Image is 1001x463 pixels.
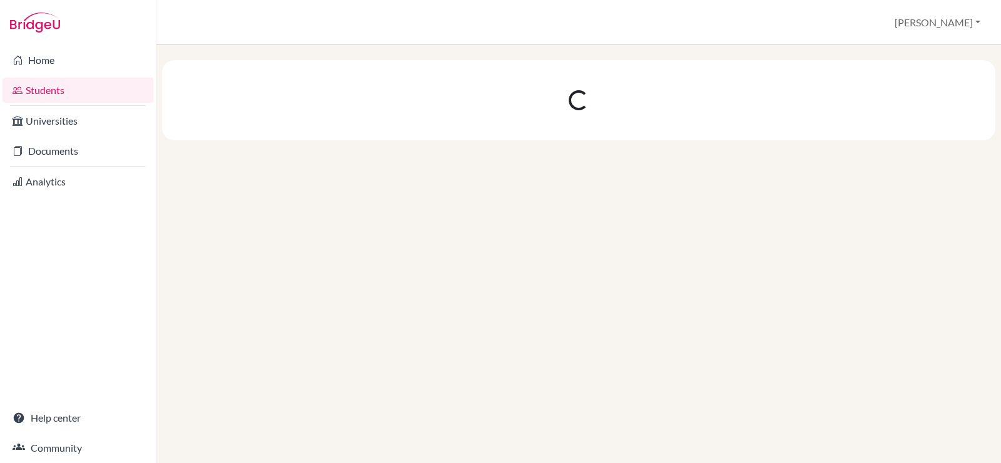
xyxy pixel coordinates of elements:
[10,13,60,33] img: Bridge-U
[3,48,153,73] a: Home
[3,169,153,194] a: Analytics
[889,11,986,34] button: [PERSON_NAME]
[3,138,153,164] a: Documents
[3,405,153,430] a: Help center
[3,78,153,103] a: Students
[3,108,153,133] a: Universities
[3,435,153,460] a: Community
